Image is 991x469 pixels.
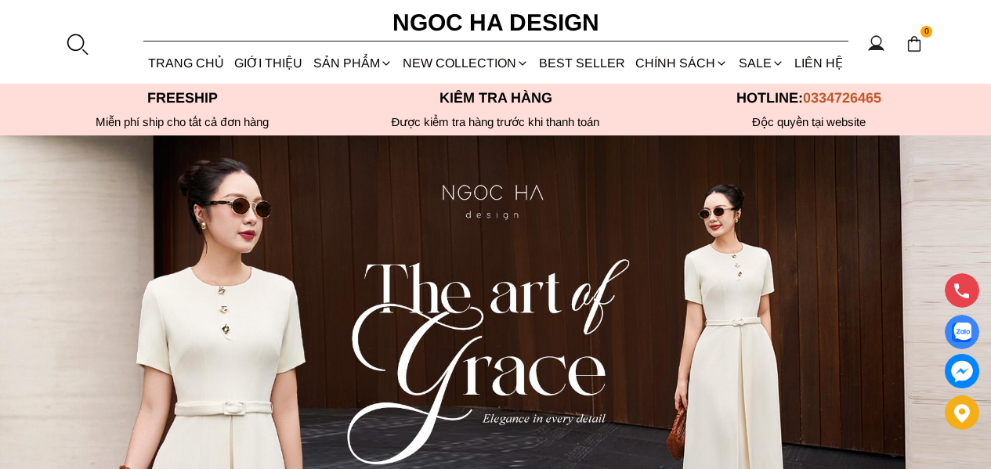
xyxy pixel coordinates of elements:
a: TRANG CHỦ [143,42,230,84]
img: Display image [952,323,971,342]
a: messenger [945,354,979,388]
a: LIÊN HỆ [789,42,848,84]
p: Hotline: [653,90,966,106]
span: 0 [920,26,933,38]
div: Chính sách [631,42,733,84]
h6: Độc quyền tại website [653,115,966,129]
p: Freeship [26,90,339,106]
img: img-CART-ICON-ksit0nf1 [906,35,923,52]
font: Kiểm tra hàng [439,90,552,106]
p: Được kiểm tra hàng trước khi thanh toán [339,115,653,129]
a: Ngoc Ha Design [378,4,613,41]
a: GIỚI THIỆU [230,42,308,84]
a: NEW COLLECTION [397,42,533,84]
a: SALE [733,42,789,84]
div: Miễn phí ship cho tất cả đơn hàng [26,115,339,129]
a: Display image [945,315,979,349]
div: SẢN PHẨM [308,42,397,84]
span: 0334726465 [803,90,881,106]
a: BEST SELLER [534,42,631,84]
